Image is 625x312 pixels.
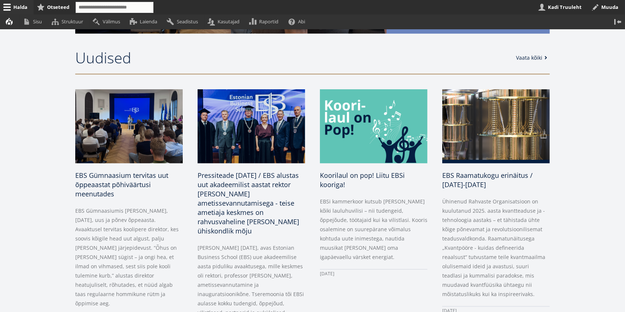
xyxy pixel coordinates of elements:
[611,14,625,29] button: Vertikaalasend
[516,54,550,62] a: Vaata kõiki
[89,14,126,29] a: Välimus
[198,171,299,235] span: Pressiteade [DATE] / EBS alustas uut akadeemilist aastat rektor [PERSON_NAME] ametissevannutamise...
[204,14,246,29] a: Kasutajad
[320,197,427,262] p: EBSi kammerkoor kutsub [PERSON_NAME] kõiki lauluhuvilisi – nii tudengeid, õppejõude, töötajaid ku...
[442,89,550,163] img: a
[198,89,305,163] img: a
[75,206,183,308] p: EBS Gümnaasiumis [PERSON_NAME], [DATE], uus ja põnev õppeaasta. Avaaktusel tervitas koolipere dir...
[246,14,285,29] a: Raportid
[75,171,168,198] span: EBS Gümnaasium tervitas uut õppeaastat põhiväärtusi meenutades
[75,89,183,163] img: a
[442,171,533,189] span: EBS Raamatukogu erinäitus / [DATE]-[DATE]
[285,14,312,29] a: Abi
[320,171,405,189] span: Koorilaul on pop! Liitu EBSi kooriga!
[126,14,163,29] a: Laienda
[320,89,427,163] img: a
[163,14,204,29] a: Seadistus
[442,197,550,299] p: Ühinenud Rahvaste Organisatsioon on kuulutanud 2025. aasta kvantteaduse ja -tehnoloogia aastaks –...
[320,269,427,278] div: [DATE]
[20,14,48,29] a: Sisu
[75,49,509,67] h2: Uudised
[48,14,89,29] a: Struktuur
